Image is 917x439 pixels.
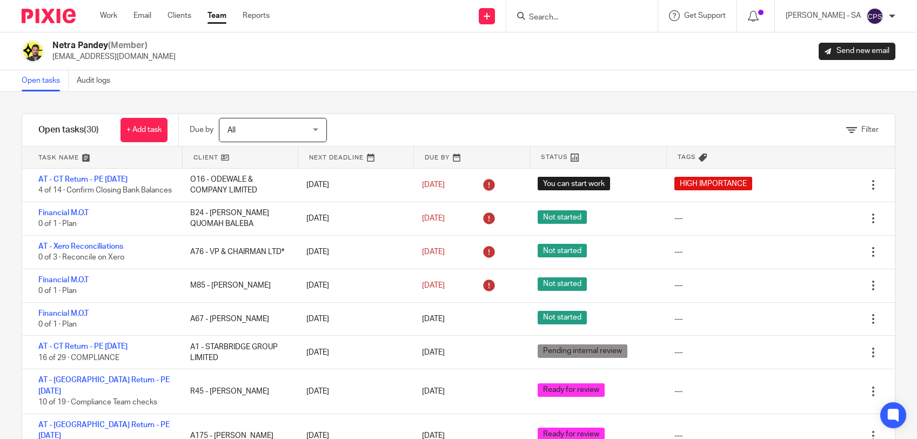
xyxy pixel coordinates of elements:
[684,12,726,19] span: Get Support
[38,243,123,250] a: AT - Xero Reconciliations
[538,311,587,324] span: Not started
[422,315,445,323] span: [DATE]
[179,241,295,263] div: A76 - VP & CHAIRMAN LTD*
[674,386,682,397] div: ---
[22,40,44,63] img: Netra-New-Starbridge-Yellow.jpg
[38,220,77,228] span: 0 of 1 · Plan
[38,124,99,136] h1: Open tasks
[38,398,157,406] span: 10 of 19 · Compliance Team checks
[538,383,605,397] span: Ready for review
[133,10,151,21] a: Email
[538,277,587,291] span: Not started
[179,336,295,369] div: A1 - STARBRIDGE GROUP LIMITED
[538,344,627,358] span: Pending internal review
[674,177,752,190] span: HIGH IMPORTANCE
[190,124,213,135] p: Due by
[179,202,295,235] div: B24 - [PERSON_NAME] QUOMAH BALEBA
[38,376,170,395] a: AT - [GEOGRAPHIC_DATA] Return - PE [DATE]
[52,51,176,62] p: [EMAIL_ADDRESS][DOMAIN_NAME]
[678,152,696,162] span: Tags
[861,126,879,134] span: Filter
[108,41,148,50] span: (Member)
[52,40,176,51] h2: Netra Pandey
[38,321,77,328] span: 0 of 1 · Plan
[674,314,682,324] div: ---
[422,388,445,395] span: [DATE]
[243,10,270,21] a: Reports
[296,208,411,229] div: [DATE]
[38,287,77,295] span: 0 of 1 · Plan
[179,308,295,330] div: A67 - [PERSON_NAME]
[866,8,883,25] img: svg%3E
[296,308,411,330] div: [DATE]
[38,276,89,284] a: Financial M.O.T
[296,241,411,263] div: [DATE]
[38,254,124,261] span: 0 of 3 · Reconcile on Xero
[22,9,76,23] img: Pixie
[38,209,89,217] a: Financial M.O.T
[227,127,236,134] span: All
[538,244,587,257] span: Not started
[38,310,89,317] a: Financial M.O.T
[38,187,172,195] span: 4 of 14 · Confirm Closing Bank Balances
[422,349,445,356] span: [DATE]
[179,275,295,296] div: M85 - [PERSON_NAME]
[674,213,682,224] div: ---
[38,343,128,350] a: AT - CT Return - PE [DATE]
[121,118,168,142] a: + Add task
[674,347,682,358] div: ---
[422,215,445,222] span: [DATE]
[100,10,117,21] a: Work
[538,177,610,190] span: You can start work
[77,70,118,91] a: Audit logs
[786,10,861,21] p: [PERSON_NAME] - SA
[674,247,682,257] div: ---
[541,152,568,162] span: Status
[168,10,191,21] a: Clients
[422,248,445,256] span: [DATE]
[422,181,445,189] span: [DATE]
[179,381,295,402] div: R45 - [PERSON_NAME]
[22,70,69,91] a: Open tasks
[296,381,411,402] div: [DATE]
[38,354,119,362] span: 16 of 29 · COMPLIANCE
[538,210,587,224] span: Not started
[38,176,128,183] a: AT - CT Return - PE [DATE]
[208,10,226,21] a: Team
[819,43,895,60] a: Send new email
[528,13,625,23] input: Search
[84,125,99,134] span: (30)
[296,174,411,196] div: [DATE]
[422,282,445,289] span: [DATE]
[179,169,295,202] div: O16 - ODEWALE & COMPANY LIMITED
[296,275,411,296] div: [DATE]
[296,342,411,363] div: [DATE]
[674,280,682,291] div: ---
